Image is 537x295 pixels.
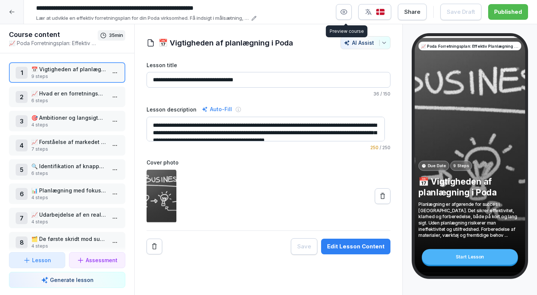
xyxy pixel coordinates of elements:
p: / 250 [147,144,390,151]
div: Share [404,8,420,16]
button: Save Draft [440,4,481,20]
h1: Course content [9,30,98,39]
button: Share [398,4,427,20]
p: Due Date [428,163,446,169]
div: Published [494,8,522,16]
p: 35 min [109,32,123,39]
p: 📈 Hvad er en forretningsplan? [31,90,106,97]
h1: 📅 Vigtigheden af planlægning i Poda [158,37,293,48]
img: dk.svg [376,9,385,16]
p: 4 steps [31,122,106,128]
span: 36 [373,91,379,97]
div: Edit Lesson Content [327,242,384,251]
button: Lesson [9,252,65,268]
div: Preview course [326,25,368,37]
div: Auto-Fill [200,105,233,114]
p: 📈 Poda Forretningsplan: Effektiv Planlægning og Strategi med audiofil [9,39,98,47]
div: 5 [16,164,28,176]
img: qnvz14y71wdn9956ibfvtx5x.png [147,169,176,223]
p: 9 Steps [453,163,469,169]
div: 2📈 Hvad er en forretningsplan?6 steps [9,87,125,107]
button: Assessment [69,252,125,268]
p: 9 steps [31,73,106,80]
div: 8🗂️ De første skridt mod succesfuld planlægning4 steps [9,232,125,252]
div: 8 [16,236,28,248]
div: Save Draft [447,8,475,16]
div: 4📈 Forståelse af markedet og realistiske planer7 steps [9,135,125,156]
button: Remove [147,239,162,254]
p: 🗂️ De første skridt mod succesfuld planlægning [31,235,106,243]
div: AI Assist [344,40,387,46]
span: 250 [370,145,379,150]
p: 4 steps [31,219,106,225]
div: 1📅 Vigtigheden af planlægning i Poda9 steps [9,62,125,83]
p: 7 steps [31,146,106,153]
p: 📊 Planlægning med fokus på begrænsninger og resurser [31,186,106,194]
p: 📈 Udarbejdelse af en realistisk vækstplan [31,211,106,219]
div: 6📊 Planlægning med fokus på begrænsninger og resurser4 steps [9,183,125,204]
p: 🔍 Identifikation af knappe faktorer i virksomheden [31,162,106,170]
p: Lesson [32,256,51,264]
p: 6 steps [31,170,106,177]
label: Lesson description [147,106,197,113]
button: Edit Lesson Content [321,239,390,254]
p: 4 steps [31,243,106,250]
div: Start Lesson [422,249,518,265]
button: Generate lesson [9,272,125,288]
div: 1 [16,67,28,79]
p: 4 steps [31,194,106,201]
p: Generate lesson [50,276,94,284]
p: 📈 Forståelse af markedet og realistiske planer [31,138,106,146]
div: Save [297,242,311,251]
p: 🎯 Ambitioner og langsigtede målsætninger [31,114,106,122]
div: 2 [16,91,28,103]
p: Assessment [86,256,117,264]
p: Planlægning er afgørende for succes i [GEOGRAPHIC_DATA]. Det sikrer effektivitet, klarhed og forb... [418,201,521,238]
p: 📅 Vigtigheden af planlægning i Poda [31,65,106,73]
div: 3🎯 Ambitioner og langsigtede målsætninger4 steps [9,111,125,131]
div: 3 [16,115,28,127]
label: Cover photo [147,159,390,166]
button: Save [291,238,317,255]
p: 📈 Poda Forretningsplan: Effektiv Planlægning og Strategi med audiofil [421,43,519,49]
p: Lær at udvikle en effektiv forretningsplan for din Poda virksomhed. Få indsigt i målsætning, mark... [36,15,249,22]
p: 6 steps [31,97,106,104]
div: 5🔍 Identifikation af knappe faktorer i virksomheden6 steps [9,159,125,180]
p: 📅 Vigtigheden af planlægning i Poda [418,176,521,198]
button: Published [488,4,528,20]
label: Lesson title [147,61,390,69]
div: 4 [16,139,28,151]
div: 6 [16,188,28,200]
p: / 150 [147,91,390,97]
div: 7 [16,212,28,224]
button: AI Assist [340,36,390,49]
div: 7📈 Udarbejdelse af en realistisk vækstplan4 steps [9,208,125,228]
